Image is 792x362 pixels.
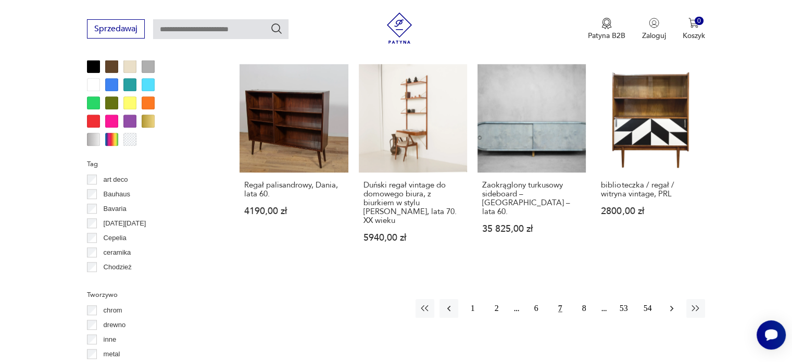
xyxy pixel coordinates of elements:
[695,17,703,26] div: 0
[87,19,145,39] button: Sprzedawaj
[575,299,594,318] button: 8
[104,203,127,215] p: Bavaria
[487,299,506,318] button: 2
[104,232,127,244] p: Cepelia
[363,233,462,242] p: 5940,00 zł
[683,18,705,41] button: 0Koszyk
[363,181,462,225] h3: Duński regał vintage do domowego biura, z biurkiem w stylu [PERSON_NAME], lata 70. XX wieku
[87,26,145,33] a: Sprzedawaj
[104,247,131,258] p: ceramika
[642,18,666,41] button: Zaloguj
[104,174,128,185] p: art deco
[596,64,705,263] a: biblioteczka / regał / witryna vintage, PRLbiblioteczka / regał / witryna vintage, PRL2800,00 zł
[588,18,625,41] button: Patyna B2B
[688,18,699,28] img: Ikona koszyka
[104,334,117,345] p: inne
[270,22,283,35] button: Szukaj
[588,31,625,41] p: Patyna B2B
[477,64,586,263] a: Zaokrąglony turkusowy sideboard – Włochy – lata 60.Zaokrąglony turkusowy sideboard – [GEOGRAPHIC_...
[601,181,700,198] h3: biblioteczka / regał / witryna vintage, PRL
[87,289,215,301] p: Tworzywo
[240,64,348,263] a: Regał palisandrowy, Dania, lata 60.Regał palisandrowy, Dania, lata 60.4190,00 zł
[601,18,612,29] img: Ikona medalu
[104,319,126,331] p: drewno
[601,207,700,216] p: 2800,00 zł
[87,158,215,170] p: Tag
[588,18,625,41] a: Ikona medaluPatyna B2B
[104,261,132,273] p: Chodzież
[482,224,581,233] p: 35 825,00 zł
[614,299,633,318] button: 53
[359,64,467,263] a: Duński regał vintage do domowego biura, z biurkiem w stylu Poula Cadoviusa, lata 70. XX wiekuDuńs...
[104,276,130,288] p: Ćmielów
[638,299,657,318] button: 54
[551,299,570,318] button: 7
[244,181,343,198] h3: Regał palisandrowy, Dania, lata 60.
[649,18,659,28] img: Ikonka użytkownika
[104,305,122,316] p: chrom
[642,31,666,41] p: Zaloguj
[384,13,415,44] img: Patyna - sklep z meblami i dekoracjami vintage
[527,299,546,318] button: 6
[104,348,120,360] p: metal
[482,181,581,216] h3: Zaokrąglony turkusowy sideboard – [GEOGRAPHIC_DATA] – lata 60.
[104,189,130,200] p: Bauhaus
[244,207,343,216] p: 4190,00 zł
[463,299,482,318] button: 1
[757,320,786,349] iframe: Smartsupp widget button
[104,218,146,229] p: [DATE][DATE]
[683,31,705,41] p: Koszyk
